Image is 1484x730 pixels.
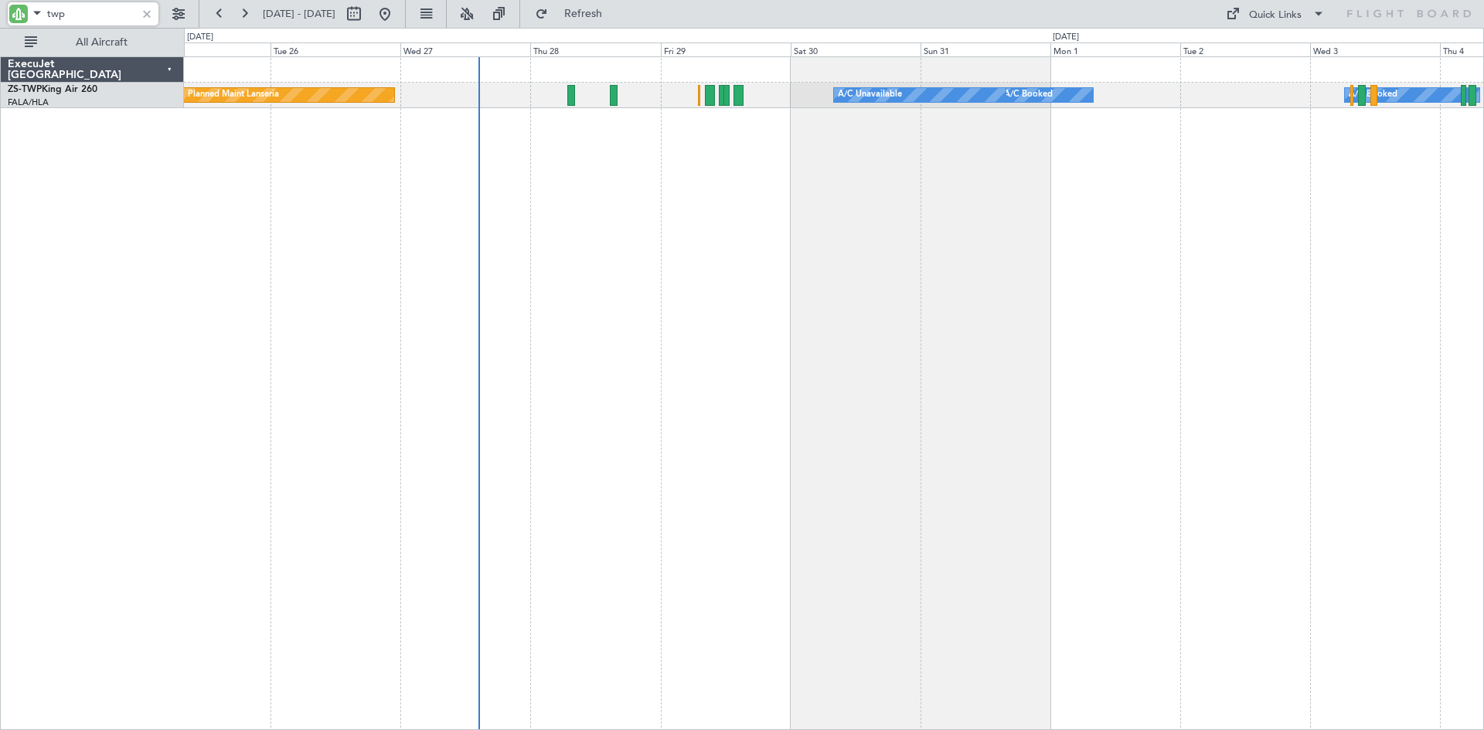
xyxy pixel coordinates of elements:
[400,42,530,56] div: Wed 27
[1310,42,1440,56] div: Wed 3
[17,30,168,55] button: All Aircraft
[47,2,136,25] input: A/C (Reg. or Type)
[271,42,400,56] div: Tue 26
[661,42,791,56] div: Fri 29
[187,31,213,44] div: [DATE]
[791,42,921,56] div: Sat 30
[141,42,271,56] div: Mon 25
[530,42,660,56] div: Thu 28
[8,85,97,94] a: ZS-TWPKing Air 260
[1349,83,1397,107] div: A/C Booked
[1249,8,1302,23] div: Quick Links
[838,83,902,107] div: A/C Unavailable
[263,7,335,21] span: [DATE] - [DATE]
[921,42,1050,56] div: Sun 31
[8,85,42,94] span: ZS-TWP
[551,8,616,19] span: Refresh
[8,97,49,108] a: FALA/HLA
[40,37,163,48] span: All Aircraft
[188,83,279,107] div: Planned Maint Lanseria
[1218,2,1333,26] button: Quick Links
[528,2,621,26] button: Refresh
[1180,42,1310,56] div: Tue 2
[1053,31,1079,44] div: [DATE]
[1004,83,1053,107] div: A/C Booked
[1050,42,1180,56] div: Mon 1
